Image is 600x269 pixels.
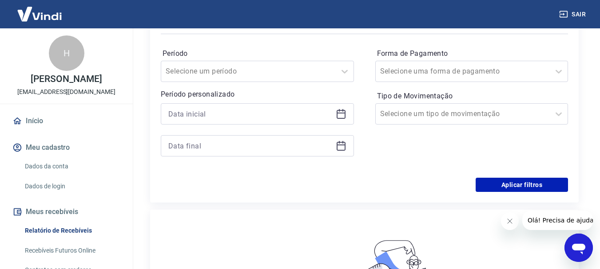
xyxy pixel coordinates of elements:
label: Forma de Pagamento [377,48,567,59]
iframe: Mensagem da empresa [522,211,593,230]
p: [EMAIL_ADDRESS][DOMAIN_NAME] [17,87,115,97]
label: Tipo de Movimentação [377,91,567,101]
img: Vindi [11,0,68,27]
a: Dados de login [21,177,122,195]
input: Data final [168,139,332,152]
p: [PERSON_NAME] [31,74,102,84]
p: Período personalizado [161,89,354,100]
a: Relatório de Recebíveis [21,222,122,240]
label: Período [163,48,352,59]
button: Meu cadastro [11,138,122,157]
a: Recebíveis Futuros Online [21,242,122,260]
button: Sair [557,6,589,23]
button: Meus recebíveis [11,202,122,222]
button: Aplicar filtros [476,178,568,192]
a: Início [11,111,122,131]
div: H [49,35,84,71]
iframe: Botão para abrir a janela de mensagens [564,234,593,262]
input: Data inicial [168,107,332,121]
a: Dados da conta [21,157,122,175]
span: Olá! Precisa de ajuda? [5,6,75,13]
iframe: Fechar mensagem [501,212,519,230]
